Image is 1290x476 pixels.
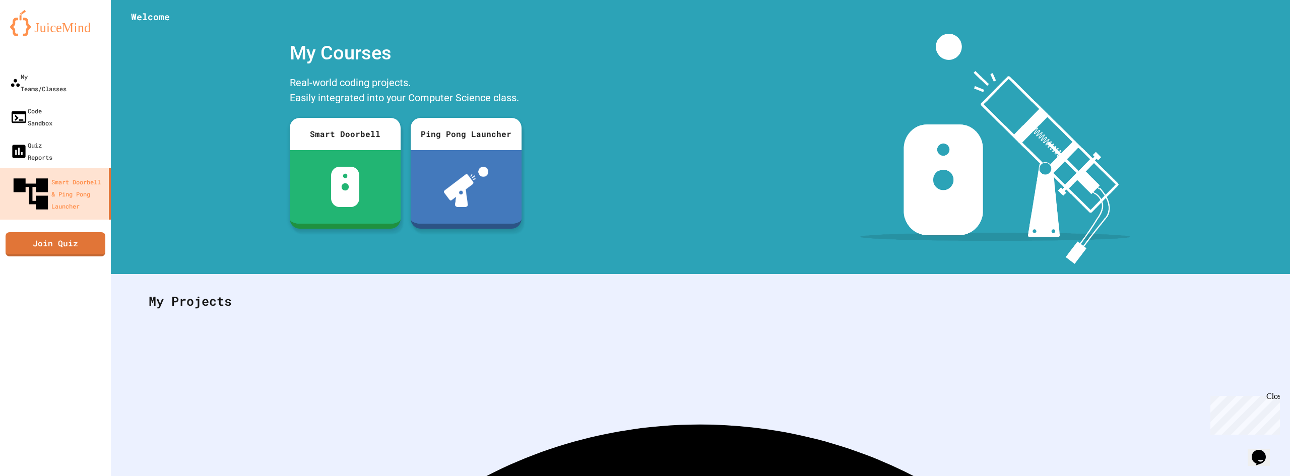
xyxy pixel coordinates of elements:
div: My Projects [139,282,1262,321]
div: Code Sandbox [10,105,52,129]
div: Ping Pong Launcher [411,118,522,150]
div: My Courses [285,34,527,73]
img: ppl-with-ball.png [444,167,489,207]
iframe: chat widget [1248,436,1280,466]
div: Real-world coding projects. Easily integrated into your Computer Science class. [285,73,527,110]
a: Join Quiz [6,232,105,256]
iframe: chat widget [1206,392,1280,435]
img: sdb-white.svg [331,167,360,207]
div: Smart Doorbell & Ping Pong Launcher [10,173,105,215]
div: Smart Doorbell [290,118,401,150]
img: banner-image-my-projects.png [860,34,1130,264]
img: logo-orange.svg [10,10,101,36]
div: Quiz Reports [10,139,52,163]
div: My Teams/Classes [10,71,67,95]
div: Chat with us now!Close [4,4,70,64]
